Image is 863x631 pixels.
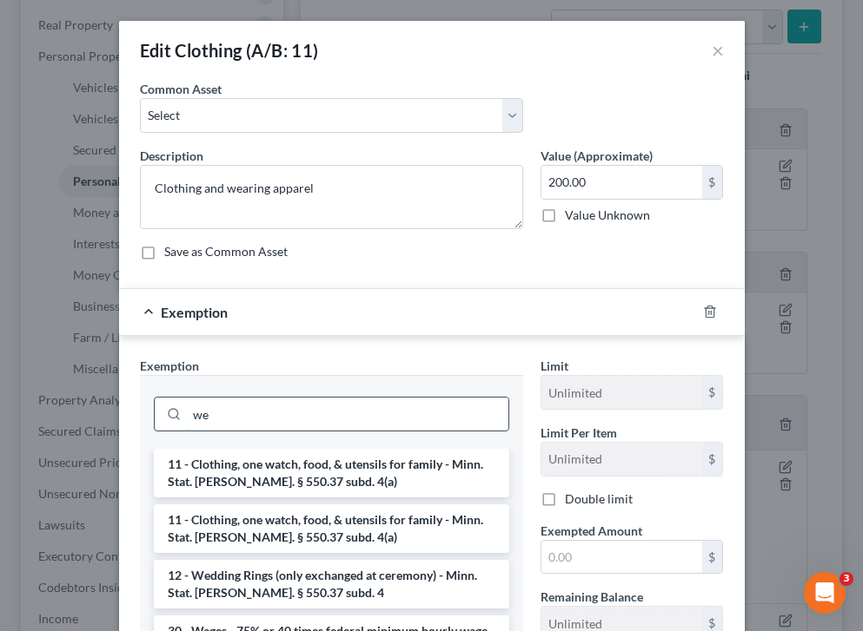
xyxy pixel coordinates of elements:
[541,588,643,606] label: Remaining Balance
[541,541,702,574] input: 0.00
[702,166,723,199] div: $
[154,504,509,553] li: 11 - Clothing, one watch, food, & utensils for family - Minn. Stat. [PERSON_NAME]. § 550.37 subd....
[140,358,199,373] span: Exemption
[804,572,846,614] iframe: Intercom live chat
[702,376,723,409] div: $
[140,38,319,62] div: Edit Clothing (A/B: 11)
[565,490,633,508] label: Double limit
[840,572,853,586] span: 3
[541,424,617,442] label: Limit Per Item
[541,166,702,199] input: 0.00
[712,40,724,61] button: ×
[154,449,509,497] li: 11 - Clothing, one watch, food, & utensils for family - Minn. Stat. [PERSON_NAME]. § 550.37 subd....
[541,376,702,409] input: --
[187,398,508,431] input: Search exemption rules...
[541,147,653,165] label: Value (Approximate)
[161,304,228,320] span: Exemption
[541,443,702,476] input: --
[702,541,723,574] div: $
[140,148,203,163] span: Description
[565,207,650,224] label: Value Unknown
[140,80,222,98] label: Common Asset
[541,523,642,538] span: Exempted Amount
[702,443,723,476] div: $
[154,560,509,608] li: 12 - Wedding Rings (only exchanged at ceremony) - Minn. Stat. [PERSON_NAME]. § 550.37 subd. 4
[541,358,568,373] span: Limit
[164,243,288,260] label: Save as Common Asset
